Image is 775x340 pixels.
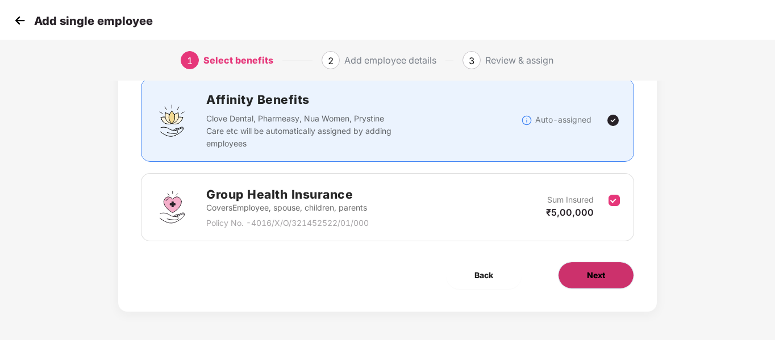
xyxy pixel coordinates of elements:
div: Review & assign [485,51,553,69]
span: Back [474,269,493,282]
div: Select benefits [203,51,273,69]
span: ₹5,00,000 [546,207,594,218]
span: Next [587,269,605,282]
p: Add single employee [34,14,153,28]
p: Clove Dental, Pharmeasy, Nua Women, Prystine Care etc will be automatically assigned by adding em... [206,112,395,150]
button: Back [446,262,522,289]
span: 3 [469,55,474,66]
img: svg+xml;base64,PHN2ZyBpZD0iSW5mb18tXzMyeDMyIiBkYXRhLW5hbWU9IkluZm8gLSAzMngzMiIgeG1sbnM9Imh0dHA6Ly... [521,115,532,126]
div: Add employee details [344,51,436,69]
span: 2 [328,55,334,66]
p: Auto-assigned [535,114,591,126]
span: 1 [187,55,193,66]
img: svg+xml;base64,PHN2ZyBpZD0iVGljay0yNHgyNCIgeG1sbnM9Imh0dHA6Ly93d3cudzMub3JnLzIwMDAvc3ZnIiB3aWR0aD... [606,114,620,127]
img: svg+xml;base64,PHN2ZyB4bWxucz0iaHR0cDovL3d3dy53My5vcmcvMjAwMC9zdmciIHdpZHRoPSIzMCIgaGVpZ2h0PSIzMC... [11,12,28,29]
h2: Affinity Benefits [206,90,520,109]
p: Sum Insured [547,194,594,206]
img: svg+xml;base64,PHN2ZyBpZD0iQWZmaW5pdHlfQmVuZWZpdHMiIGRhdGEtbmFtZT0iQWZmaW5pdHkgQmVuZWZpdHMiIHhtbG... [155,103,189,137]
p: Covers Employee, spouse, children, parents [206,202,369,214]
p: Policy No. - 4016/X/O/321452522/01/000 [206,217,369,229]
button: Next [558,262,634,289]
h2: Group Health Insurance [206,185,369,204]
img: svg+xml;base64,PHN2ZyBpZD0iR3JvdXBfSGVhbHRoX0luc3VyYW5jZSIgZGF0YS1uYW1lPSJHcm91cCBIZWFsdGggSW5zdX... [155,190,189,224]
